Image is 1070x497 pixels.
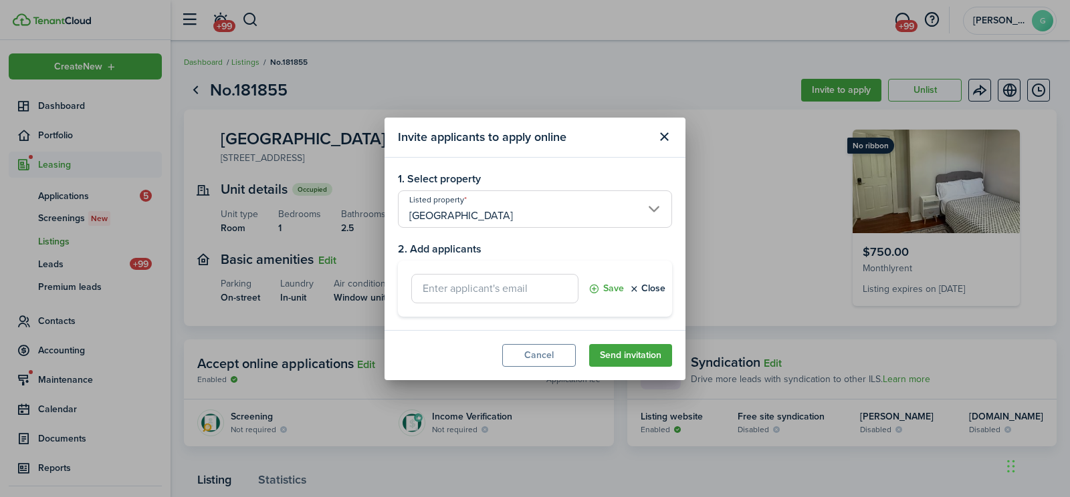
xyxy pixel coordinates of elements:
modal-title: Invite applicants to apply online [398,124,649,150]
button: Close [629,274,665,303]
div: Drag [1007,446,1015,486]
button: Cancel [502,344,576,367]
input: Select listed property [398,190,672,228]
h4: 1. Select property [398,171,672,187]
button: Send invitation [589,344,672,367]
button: Save [588,274,624,303]
input: Enter applicant's email [411,274,578,303]
h4: 2. Add applicants [398,241,672,257]
button: Close modal [653,126,675,148]
iframe: Chat Widget [1003,433,1070,497]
